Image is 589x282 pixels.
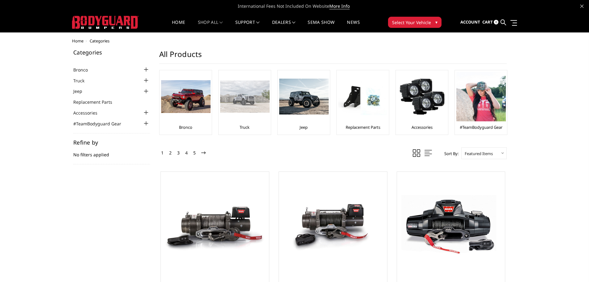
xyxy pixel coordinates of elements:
[435,19,437,25] span: ▾
[73,77,92,84] a: Truck
[412,124,433,130] a: Accessories
[482,14,498,31] a: Cart 0
[494,20,498,24] span: 0
[329,3,350,9] a: More Info
[184,149,189,157] a: 4
[388,17,442,28] button: Select Your Vehicle
[192,149,197,157] a: 5
[460,19,480,25] span: Account
[482,19,493,25] span: Cart
[308,20,335,32] a: SEMA Show
[168,149,173,157] a: 2
[198,20,223,32] a: shop all
[280,173,386,279] a: WARN M12 Synthetic Winch #97720 WARN M12 Synthetic Winch #97720
[165,193,264,259] img: WARN M15 Synthetic Winch #97730
[460,124,502,130] a: #TeamBodyguard Gear
[72,38,83,44] a: Home
[441,149,459,158] label: Sort By:
[72,16,139,29] img: BODYGUARD BUMPERS
[399,173,504,279] a: WARN ZEON XD 14 Synthetic Winch #110014 WARN ZEON XD 14 Synthetic Winch #110014
[300,124,308,130] a: Jeep
[240,124,250,130] a: Truck
[73,110,105,116] a: Accessories
[460,14,480,31] a: Account
[73,140,150,145] h5: Refine by
[162,173,267,279] a: WARN M15 Synthetic Winch #97730 WARN M15 Synthetic Winch #97730
[176,149,181,157] a: 3
[73,50,150,55] h5: Categories
[73,120,129,127] a: #TeamBodyguard Gear
[392,19,431,26] span: Select Your Vehicle
[160,149,165,157] a: 1
[179,124,192,130] a: Bronco
[73,67,96,73] a: Bronco
[272,20,296,32] a: Dealers
[159,50,507,64] h1: All Products
[172,20,185,32] a: Home
[90,38,109,44] span: Categories
[558,252,589,282] iframe: Chat Widget
[73,140,150,164] div: No filters applied
[347,20,360,32] a: News
[73,88,90,94] a: Jeep
[73,99,120,105] a: Replacement Parts
[346,124,380,130] a: Replacement Parts
[235,20,260,32] a: Support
